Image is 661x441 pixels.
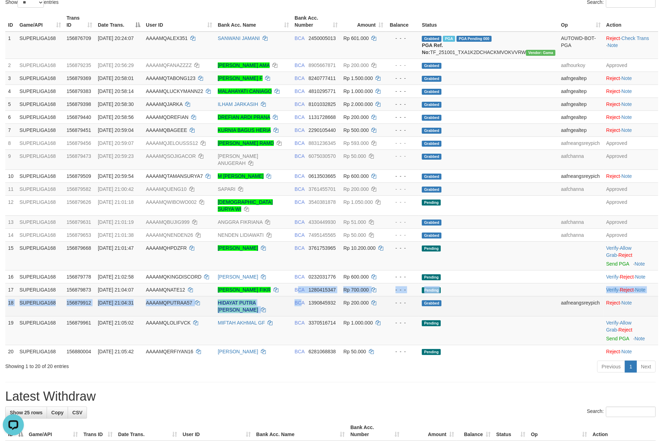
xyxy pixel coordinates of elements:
[215,12,292,32] th: Bank Acc. Name: activate to sort column ascending
[422,115,441,121] span: Grabbed
[558,72,603,85] td: aafngealtep
[606,88,620,94] a: Reject
[295,101,304,107] span: BCA
[309,219,336,225] span: Copy 4330449930 to clipboard
[218,300,258,313] a: HIDAYAT PUTRA [PERSON_NAME]
[67,114,91,120] span: 156879440
[422,42,443,55] b: PGA Ref. No:
[493,421,528,441] th: Status: activate to sort column ascending
[340,12,386,32] th: Amount: activate to sort column ascending
[218,320,265,326] a: MIFTAH AKHMAL GF
[98,199,134,205] span: [DATE] 21:01:18
[389,127,416,134] div: - - -
[343,35,369,41] span: Rp 601.000
[5,283,17,296] td: 17
[5,149,17,169] td: 9
[146,153,196,159] span: AAAAMQSOJIGACOR
[606,274,619,280] a: Verify
[422,246,441,252] span: Pending
[5,111,17,123] td: 6
[218,245,258,251] a: [PERSON_NAME]
[5,296,17,316] td: 18
[309,62,336,68] span: Copy 8905667871 to clipboard
[621,349,632,354] a: Note
[295,114,304,120] span: BCA
[343,153,366,159] span: Rp 50.000
[606,336,629,341] a: Send PGA
[422,154,441,160] span: Grabbed
[422,128,441,134] span: Grabbed
[295,274,304,280] span: BCA
[17,270,64,283] td: SUPERLIGA168
[146,114,188,120] span: AAAAMQDREFIAN
[343,274,369,280] span: Rp 600.000
[309,232,336,238] span: Copy 7495145565 to clipboard
[343,101,373,107] span: Rp 2.000.000
[558,32,603,59] td: AUTOWD-BOT-PGA
[620,274,634,280] a: Reject
[343,75,373,81] span: Rp 1.500.000
[343,127,369,133] span: Rp 500.000
[5,85,17,98] td: 4
[558,182,603,195] td: aafchanna
[309,199,336,205] span: Copy 3540381878 to clipboard
[295,173,304,179] span: BCA
[295,232,304,238] span: BCA
[17,182,64,195] td: SUPERLIGA168
[292,12,340,32] th: Bank Acc. Number: activate to sort column ascending
[5,228,17,241] td: 14
[558,98,603,111] td: aafngealtep
[98,232,134,238] span: [DATE] 21:01:38
[295,35,304,41] span: BCA
[98,75,134,81] span: [DATE] 20:58:01
[218,287,271,293] a: [PERSON_NAME] FIKR
[17,32,64,59] td: SUPERLIGA168
[606,261,629,267] a: Send PGA
[422,174,441,180] span: Grabbed
[422,36,441,42] span: Grabbed
[218,88,272,94] a: MALAHAYATI CANIAGO
[146,219,190,225] span: AAAAMQBUJIG999
[625,361,637,373] a: 1
[419,12,558,32] th: Status
[146,35,188,41] span: AAAAMQALEX351
[619,327,633,333] a: Reject
[558,123,603,136] td: aafngealtep
[606,245,632,258] a: Allow Grab
[389,114,416,121] div: - - -
[67,62,91,68] span: 156879235
[67,35,91,41] span: 156876709
[422,102,441,108] span: Grabbed
[309,186,336,192] span: Copy 3761455701 to clipboard
[17,123,64,136] td: SUPERLIGA168
[67,173,91,179] span: 156879509
[295,287,304,293] span: BCA
[608,42,618,48] a: Note
[422,141,441,147] span: Grabbed
[389,62,416,69] div: - - -
[558,85,603,98] td: aafngealtep
[558,136,603,149] td: aafneangsreypich
[218,153,258,166] a: [PERSON_NAME] ANUGERAH
[343,199,373,205] span: Rp 1.050.000
[603,32,658,59] td: · ·
[218,173,264,179] a: M [PERSON_NAME]
[619,252,633,258] a: Reject
[146,62,192,68] span: AAAAMQFANAZZZZ
[348,421,402,441] th: Bank Acc. Number: activate to sort column ascending
[606,349,620,354] a: Reject
[422,287,441,293] span: Pending
[603,228,658,241] td: Approved
[98,186,134,192] span: [DATE] 21:00:42
[635,336,645,341] a: Note
[72,410,82,415] span: CSV
[5,32,17,59] td: 1
[606,300,620,306] a: Reject
[143,12,215,32] th: User ID: activate to sort column ascending
[343,173,369,179] span: Rp 600.000
[146,232,193,238] span: AAAAMQNENDEN26
[67,245,91,251] span: 156879668
[603,136,658,149] td: Approved
[389,199,416,206] div: - - -
[295,75,304,81] span: BCA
